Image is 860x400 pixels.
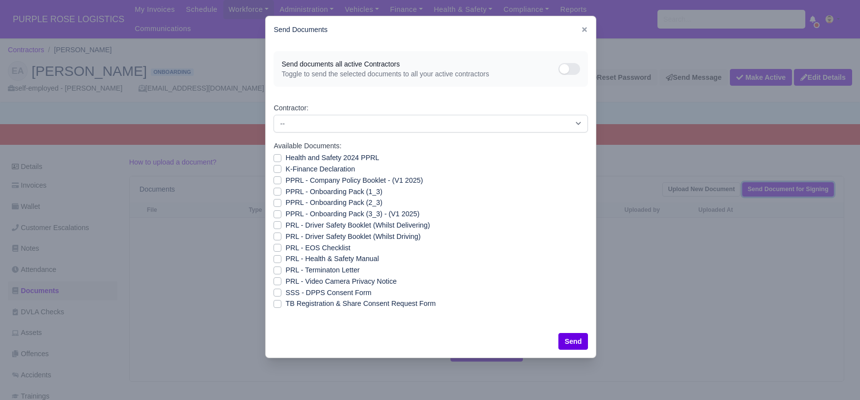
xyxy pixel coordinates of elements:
[266,16,596,43] div: Send Documents
[285,253,378,265] label: PRL - Health & Safety Manual
[285,164,355,175] label: K-Finance Declaration
[285,208,419,220] label: PPRL - Onboarding Pack (3_3) - (V1 2025)
[285,287,371,299] label: SSS - DPPS Consent Form
[281,59,558,69] span: Send documents all active Contractors
[285,220,430,231] label: PRL - Driver Safety Booklet (Whilst Delivering)
[281,69,558,79] span: Toggle to send the selected documents to all your active contractors
[285,175,423,186] label: PPRL - Company Policy Booklet - (V1 2025)
[285,197,382,208] label: PPRL - Onboarding Pack (2_3)
[683,286,860,400] iframe: Chat Widget
[285,152,379,164] label: Health and Safety 2024 PPRL
[285,265,359,276] label: PRL - Terminaton Letter
[285,276,396,287] label: PRL - Video Camera Privacy Notice
[274,102,308,114] label: Contractor:
[285,298,436,309] label: ТB Registration & Share Consent Request Form
[285,186,382,198] label: PPRL - Onboarding Pack (1_3)
[285,231,420,242] label: PRL - Driver Safety Booklet (Whilst Driving)
[558,333,588,350] button: Send
[285,242,350,254] label: PRL - EOS Checklist
[274,140,341,152] label: Available Documents:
